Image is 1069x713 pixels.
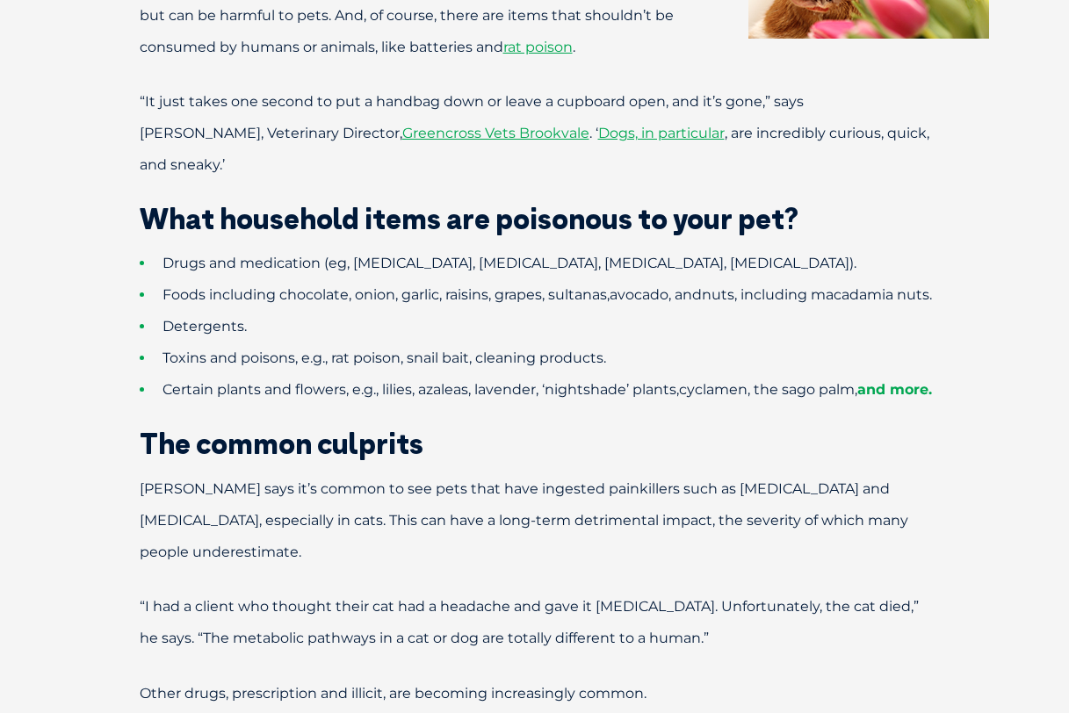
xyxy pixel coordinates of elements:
span: avocado, and [610,286,702,303]
a: rat poison [503,39,573,55]
span: Other drugs, prescription and illicit, are becoming increasingly common. [140,685,646,702]
a: Greencross Vets Brookvale [402,125,589,141]
span: Foods including chocolate, onion, garlic, raisins, grapes, sultanas, [163,286,610,303]
h2: What household items are poisonous to your pet? [78,205,992,233]
span: . [573,39,575,55]
h2: The common culprits [78,429,992,457]
span: [PERSON_NAME] says it’s common to see pets that have ingested painkillers such as [MEDICAL_DATA] ... [140,480,908,560]
span: nuts, including macadamia nuts. [702,286,932,303]
span: Certain plants and flowers, e.g., lilies, azaleas, lavender, ‘nightshade’ plants, [163,381,679,398]
span: . ‘ [589,125,598,141]
span: Detergents. [163,318,247,335]
span: Drugs and medication (eg, [MEDICAL_DATA], [MEDICAL_DATA], [MEDICAL_DATA], [MEDICAL_DATA]). [163,255,856,271]
span: Toxins and poisons, e.g., rat poison, snail bait, cleaning products. [163,349,606,366]
span: cyclamen, the sago palm, [679,381,857,398]
a: Dogs, in particular [598,125,725,141]
span: “I had a client who thought their cat had a headache and gave it [MEDICAL_DATA]. Unfortunately, t... [140,598,919,646]
a: and more. [857,381,932,398]
span: “It just takes one second to put a handbag down or leave a cupboard open, and it’s gone,” says [P... [140,93,804,141]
